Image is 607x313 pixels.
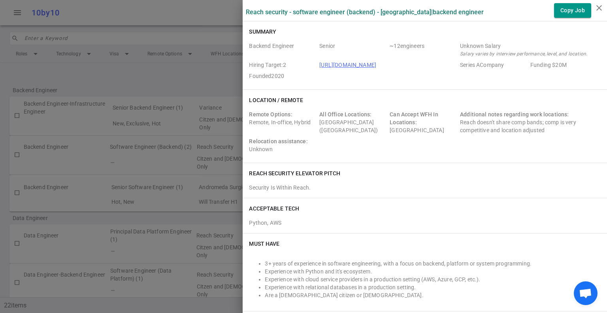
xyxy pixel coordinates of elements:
[249,138,307,144] span: Relocation assistance:
[265,267,601,275] li: Experience with Python and it's ecosystem.
[319,42,386,58] span: Level
[249,240,279,248] h6: Must Have
[265,260,601,267] li: 3+ years of experience in software engineering, with a focus on backend, platform or system progr...
[265,291,601,299] li: Are a [DEMOGRAPHIC_DATA] citizen or [DEMOGRAPHIC_DATA].
[319,61,457,69] span: Company URL
[460,42,598,50] div: Salary Range
[319,111,371,118] span: All Office Locations:
[460,61,527,69] span: Employer Stage e.g. Series A
[249,61,316,69] span: Hiring Target
[265,275,601,283] li: Experience with cloud service providers in a production setting (AWS, Azure, GCP, etc.).
[249,110,316,134] div: Remote, In-office, Hybrid
[390,110,457,134] div: [GEOGRAPHIC_DATA]
[249,205,299,212] h6: ACCEPTABLE TECH
[460,111,569,118] span: Additional notes regarding work locations:
[249,111,292,118] span: Remote Options:
[249,96,303,104] h6: Location / Remote
[319,62,376,68] a: [URL][DOMAIN_NAME]
[594,3,604,13] i: close
[460,51,587,57] i: Salary varies by interview performance, level, and location.
[390,42,457,58] span: Team Count
[249,184,601,192] div: Security Is Within Reach.
[249,137,316,153] div: Unknown
[390,111,438,125] span: Can Accept WFH In Locations:
[319,110,386,134] div: [GEOGRAPHIC_DATA] ([GEOGRAPHIC_DATA])
[249,216,601,227] div: Python, AWS
[530,61,598,69] span: Employer Founding
[574,281,598,305] div: Open chat
[265,283,601,291] li: Experience with relational databases in a production setting.
[554,3,591,18] button: Copy Job
[249,28,276,36] h6: Summary
[249,42,316,58] span: Roles
[246,8,484,16] label: Reach Security - Software Engineer (Backend) - [GEOGRAPHIC_DATA] | Backend Engineer
[460,110,598,134] div: Reach doesn't share comp bands; comp is very competitive and location adjusted
[249,72,316,80] span: Employer Founded
[249,169,340,177] h6: Reach Security elevator pitch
